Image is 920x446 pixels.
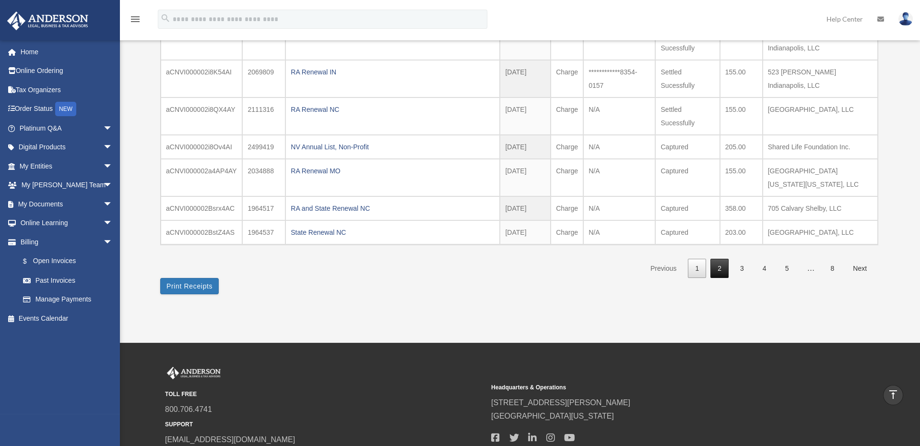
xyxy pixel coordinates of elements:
[55,102,76,116] div: NEW
[242,60,285,97] td: 2069809
[551,159,583,196] td: Charge
[291,103,495,116] div: RA Renewal NC
[720,159,763,196] td: 155.00
[551,196,583,220] td: Charge
[160,278,219,294] button: Print Receipts
[763,60,878,97] td: 523 [PERSON_NAME] Indianapolis, LLC
[165,389,484,399] small: TOLL FREE
[161,159,242,196] td: aCNVI000002a4AP4AY
[551,60,583,97] td: Charge
[551,97,583,135] td: Charge
[655,60,719,97] td: Settled Sucessfully
[7,157,127,176] a: My Entitiesarrow_drop_down
[7,119,127,138] a: Platinum Q&Aarrow_drop_down
[242,220,285,244] td: 1964537
[720,135,763,159] td: 205.00
[799,264,822,272] span: …
[551,220,583,244] td: Charge
[165,420,484,430] small: SUPPORT
[655,159,719,196] td: Captured
[7,214,127,233] a: Online Learningarrow_drop_down
[500,135,551,159] td: [DATE]
[7,80,127,99] a: Tax Organizers
[720,23,763,60] td: 32.00
[500,159,551,196] td: [DATE]
[763,135,878,159] td: Shared Life Foundation Inc.
[823,259,841,278] a: 8
[161,23,242,60] td: aCNVI000002i8Lh4AI
[655,220,719,244] td: Captured
[7,42,127,61] a: Home
[161,60,242,97] td: aCNVI000002i8K54AI
[583,23,655,60] td: N/A
[720,60,763,97] td: 155.00
[688,259,706,278] a: 1
[165,367,223,379] img: Anderson Advisors Platinum Portal
[491,383,811,393] small: Headquarters & Operations
[130,17,141,25] a: menu
[103,138,122,157] span: arrow_drop_down
[778,259,796,278] a: 5
[13,290,127,309] a: Manage Payments
[103,232,122,252] span: arrow_drop_down
[755,259,774,278] a: 4
[242,23,285,60] td: 1662377
[13,252,127,271] a: $Open Invoices
[720,220,763,244] td: 203.00
[500,220,551,244] td: [DATE]
[898,12,913,26] img: User Pic
[7,232,127,252] a: Billingarrow_drop_down
[242,135,285,159] td: 2499419
[160,13,171,24] i: search
[242,159,285,196] td: 2034888
[583,159,655,196] td: N/A
[655,135,719,159] td: Captured
[103,176,122,195] span: arrow_drop_down
[103,214,122,233] span: arrow_drop_down
[103,157,122,176] span: arrow_drop_down
[720,196,763,220] td: 358.00
[655,196,719,220] td: Captured
[7,138,127,157] a: Digital Productsarrow_drop_down
[491,412,614,420] a: [GEOGRAPHIC_DATA][US_STATE]
[291,65,495,79] div: RA Renewal IN
[500,23,551,60] td: [DATE]
[500,60,551,97] td: [DATE]
[643,259,684,278] a: Previous
[4,12,91,30] img: Anderson Advisors Platinum Portal
[28,255,33,267] span: $
[500,97,551,135] td: [DATE]
[883,385,903,405] a: vertical_align_top
[291,202,495,215] div: RA and State Renewal NC
[491,398,630,407] a: [STREET_ADDRESS][PERSON_NAME]
[763,23,878,60] td: 523 [PERSON_NAME] Indianapolis, LLC
[551,135,583,159] td: Charge
[165,435,295,444] a: [EMAIL_ADDRESS][DOMAIN_NAME]
[103,119,122,138] span: arrow_drop_down
[583,97,655,135] td: N/A
[7,194,127,214] a: My Documentsarrow_drop_down
[720,97,763,135] td: 155.00
[103,194,122,214] span: arrow_drop_down
[7,176,127,195] a: My [PERSON_NAME] Teamarrow_drop_down
[710,259,729,278] a: 2
[733,259,751,278] a: 3
[583,220,655,244] td: N/A
[7,99,127,119] a: Order StatusNEW
[291,140,495,154] div: NV Annual List, Non-Profit
[887,389,899,400] i: vertical_align_top
[165,405,212,413] a: 800.706.4741
[655,97,719,135] td: Settled Sucessfully
[551,23,583,60] td: Charge
[763,196,878,220] td: 705 Calvary Shelby, LLC
[763,220,878,244] td: [GEOGRAPHIC_DATA], LLC
[846,259,874,278] a: Next
[161,135,242,159] td: aCNVI000002i8Ov4AI
[655,23,719,60] td: Settled Sucessfully
[7,61,127,81] a: Online Ordering
[161,97,242,135] td: aCNVI000002i8QX4AY
[583,135,655,159] td: N/A
[242,196,285,220] td: 1964517
[291,164,495,178] div: RA Renewal MO
[161,220,242,244] td: aCNVI000002BstZ4AS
